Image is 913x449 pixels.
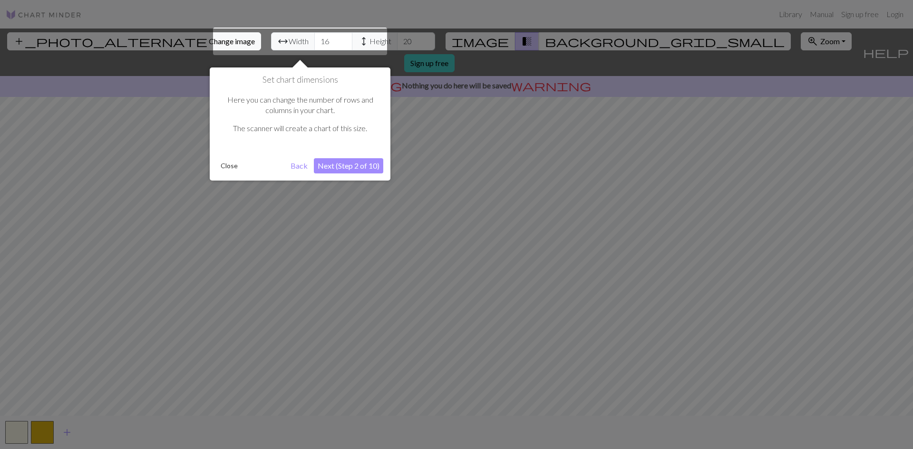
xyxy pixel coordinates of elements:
[314,158,383,173] button: Next (Step 2 of 10)
[210,67,390,181] div: Set chart dimensions
[222,95,379,116] p: Here you can change the number of rows and columns in your chart.
[217,159,242,173] button: Close
[222,123,379,134] p: The scanner will create a chart of this size.
[287,158,311,173] button: Back
[217,75,383,85] h1: Set chart dimensions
